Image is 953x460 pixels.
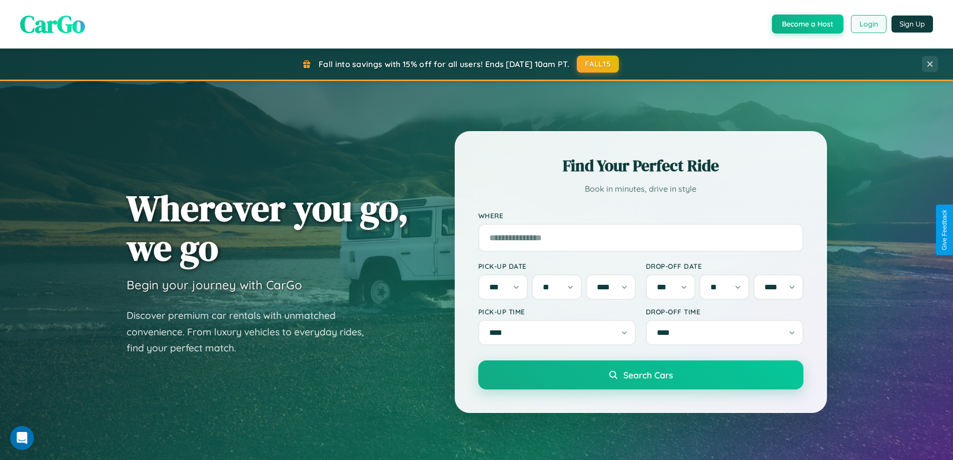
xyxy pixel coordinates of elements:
p: Discover premium car rentals with unmatched convenience. From luxury vehicles to everyday rides, ... [127,307,377,356]
button: Search Cars [478,360,803,389]
label: Pick-up Time [478,307,636,316]
iframe: Intercom live chat [10,426,34,450]
label: Drop-off Date [646,262,803,270]
span: Search Cars [623,369,673,380]
button: FALL15 [577,56,619,73]
button: Sign Up [891,16,933,33]
button: Login [851,15,886,33]
div: Give Feedback [941,210,948,250]
h2: Find Your Perfect Ride [478,155,803,177]
h3: Begin your journey with CarGo [127,277,302,292]
label: Where [478,211,803,220]
span: Fall into savings with 15% off for all users! Ends [DATE] 10am PT. [319,59,569,69]
h1: Wherever you go, we go [127,188,409,267]
label: Drop-off Time [646,307,803,316]
span: CarGo [20,8,85,41]
label: Pick-up Date [478,262,636,270]
button: Become a Host [772,15,843,34]
p: Book in minutes, drive in style [478,182,803,196]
